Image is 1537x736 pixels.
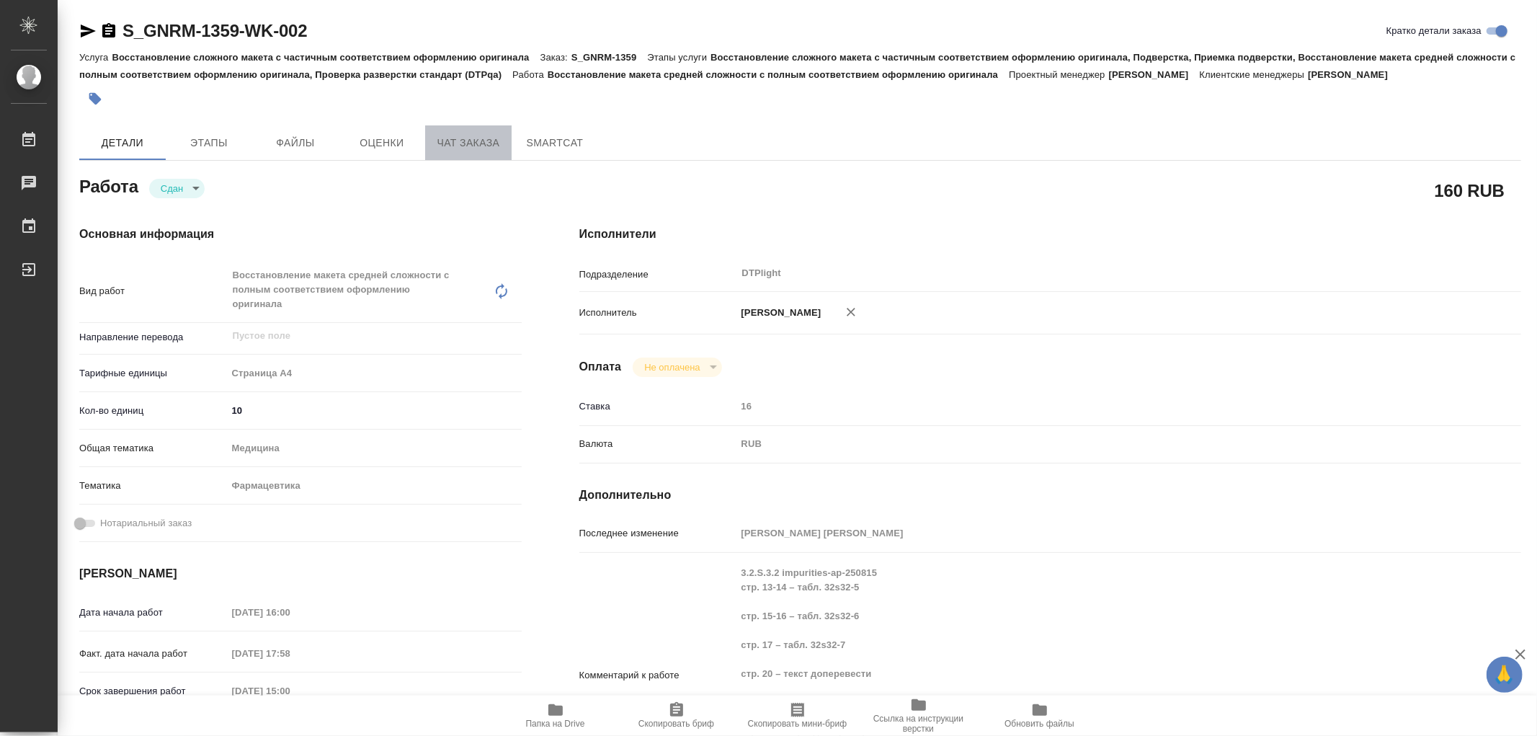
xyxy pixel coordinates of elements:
[88,134,157,152] span: Детали
[79,330,227,345] p: Направление перевода
[79,565,522,582] h4: [PERSON_NAME]
[227,361,522,386] div: Страница А4
[736,396,1443,417] input: Пустое поле
[79,404,227,418] p: Кол-во единиц
[79,52,112,63] p: Услуга
[579,306,736,320] p: Исполнитель
[579,668,736,683] p: Комментарий к работе
[520,134,589,152] span: SmartCat
[1308,69,1399,80] p: [PERSON_NAME]
[579,526,736,541] p: Последнее изменение
[737,696,858,736] button: Скопировать мини-бриф
[79,684,227,699] p: Срок завершения работ
[79,172,138,198] h2: Работа
[736,523,1443,544] input: Пустое поле
[736,306,821,320] p: [PERSON_NAME]
[1200,69,1309,80] p: Клиентские менеджеры
[579,358,622,376] h4: Оплата
[79,479,227,493] p: Тематика
[1492,660,1517,690] span: 🙏
[1435,178,1505,203] h2: 160 RUB
[112,52,540,63] p: Восстановление сложного макета с частичным соответствием оформлению оригинала
[579,226,1521,243] h4: Исполнители
[526,719,585,729] span: Папка на Drive
[122,21,307,40] a: S_GNRM-1359-WK-002
[571,52,647,63] p: S_GNRM-1359
[858,696,979,736] button: Ссылка на инструкции верстки
[434,134,503,152] span: Чат заказа
[174,134,244,152] span: Этапы
[79,52,1515,80] p: Восстановление сложного макета с частичным соответствием оформлению оригинала, Подверстка, Приемк...
[512,69,548,80] p: Работа
[616,696,737,736] button: Скопировать бриф
[495,696,616,736] button: Папка на Drive
[647,52,710,63] p: Этапы услуги
[79,284,227,298] p: Вид работ
[79,366,227,381] p: Тарифные единицы
[227,602,353,623] input: Пустое поле
[227,400,522,421] input: ✎ Введи что-нибудь
[638,719,714,729] span: Скопировать бриф
[540,52,571,63] p: Заказ:
[633,358,721,377] div: Сдан
[231,327,488,345] input: Пустое поле
[1004,719,1074,729] span: Обновить файлы
[227,643,353,664] input: Пустое поле
[579,437,736,451] p: Валюта
[548,69,1009,80] p: Восстановление макета средней сложности с полным соответствием оформлению оригинала
[227,474,522,498] div: Фармацевтика
[149,179,205,198] div: Сдан
[1487,657,1523,693] button: 🙏
[1109,69,1200,80] p: [PERSON_NAME]
[1386,24,1482,38] span: Кратко детали заказа
[227,436,522,461] div: Медицина
[79,226,522,243] h4: Основная информация
[579,267,736,282] p: Подразделение
[79,22,97,40] button: Скопировать ссылку для ЯМессенджера
[1009,69,1108,80] p: Проектный менеджер
[736,432,1443,456] div: RUB
[347,134,416,152] span: Оценки
[227,680,353,701] input: Пустое поле
[100,516,192,531] span: Нотариальный заказ
[79,83,111,115] button: Добавить тэг
[261,134,330,152] span: Файлы
[867,714,971,734] span: Ссылка на инструкции верстки
[640,361,704,373] button: Не оплачена
[156,182,187,195] button: Сдан
[579,399,736,414] p: Ставка
[579,487,1521,504] h4: Дополнительно
[748,719,847,729] span: Скопировать мини-бриф
[79,441,227,456] p: Общая тематика
[79,606,227,620] p: Дата начала работ
[100,22,117,40] button: Скопировать ссылку
[835,296,867,328] button: Удалить исполнителя
[79,647,227,661] p: Факт. дата начала работ
[979,696,1100,736] button: Обновить файлы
